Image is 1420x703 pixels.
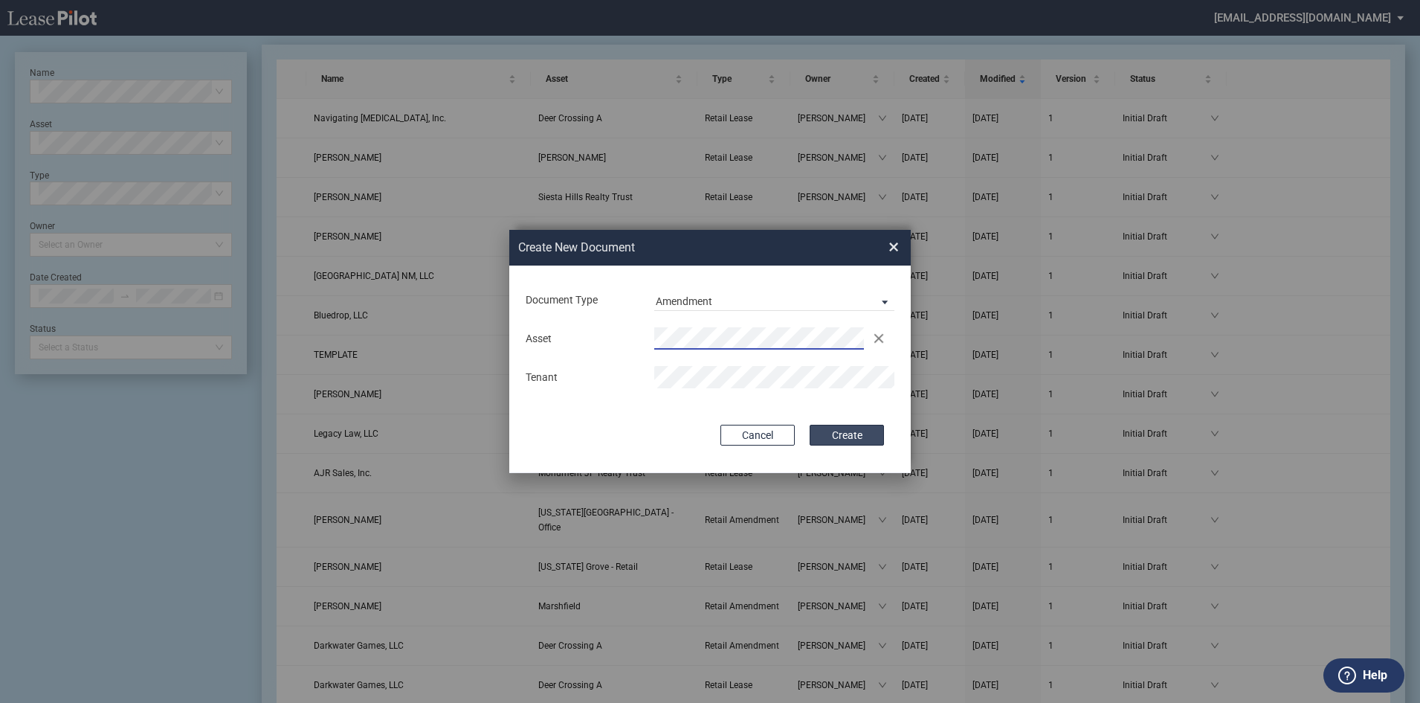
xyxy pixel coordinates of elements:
[517,370,645,385] div: Tenant
[509,230,911,474] md-dialog: Create New ...
[1363,666,1387,685] label: Help
[656,295,712,307] div: Amendment
[517,293,645,308] div: Document Type
[810,425,884,446] button: Create
[888,235,899,259] span: ×
[720,425,795,446] button: Cancel
[518,240,835,256] h2: Create New Document
[654,289,894,311] md-select: Document Type: Amendment
[517,332,645,347] div: Asset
